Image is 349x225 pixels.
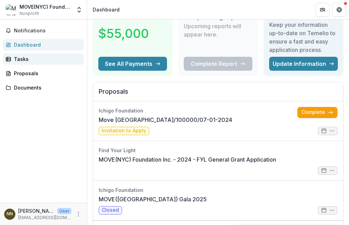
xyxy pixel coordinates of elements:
[3,53,84,65] a: Tasks
[332,3,346,17] button: Get Help
[3,39,84,51] a: Dashboard
[18,207,54,215] p: [PERSON_NAME]
[297,107,337,118] a: Complete
[3,68,84,79] a: Proposals
[98,24,151,43] h3: $55,000
[99,155,276,164] a: MOVE(NYC) Foundation Inc. - 2024 - FYL General Grant Application
[90,5,122,15] nav: breadcrumb
[99,88,337,101] h2: Proposals
[98,57,167,71] button: See All Payments
[7,212,13,216] div: Niya Nicholson
[57,208,71,214] p: User
[6,4,17,15] img: MOVE(NYC) Foundation Inc.
[269,21,338,54] h3: Keep your information up-to-date on Temelio to ensure a fast and easy application process.
[74,210,83,218] button: More
[3,25,84,36] button: Notifications
[184,22,252,39] p: Upcoming reports will appear here.
[74,3,84,17] button: Open entity switcher
[18,215,71,221] p: [EMAIL_ADDRESS][DOMAIN_NAME]
[99,116,232,124] a: Move [GEOGRAPHIC_DATA]/100000/07-01-2024
[20,3,71,10] div: MOVE(NYC) Foundation Inc.
[14,84,78,91] div: Documents
[14,28,81,34] span: Notifications
[93,6,120,13] div: Dashboard
[316,3,329,17] button: Partners
[20,10,39,17] span: Nonprofit
[14,70,78,77] div: Proposals
[3,82,84,93] a: Documents
[99,195,207,203] a: MOVE([GEOGRAPHIC_DATA]) Gala 2025
[269,57,338,71] a: Update Information
[14,41,78,48] div: Dashboard
[14,55,78,63] div: Tasks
